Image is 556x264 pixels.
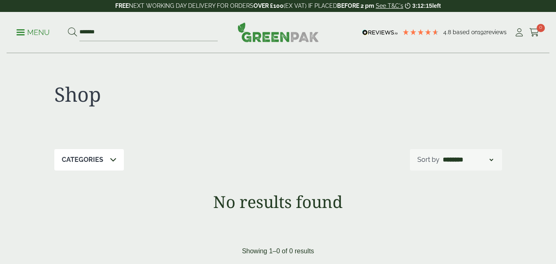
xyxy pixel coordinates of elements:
span: 0 [537,24,545,32]
i: Cart [529,28,540,37]
i: My Account [514,28,524,37]
h1: No results found [32,192,524,212]
a: See T&C's [376,2,403,9]
img: REVIEWS.io [362,30,398,35]
span: left [432,2,441,9]
select: Shop order [441,155,495,165]
span: reviews [486,29,507,35]
strong: BEFORE 2 pm [337,2,374,9]
span: 3:12:15 [412,2,432,9]
a: Menu [16,28,50,36]
strong: FREE [115,2,129,9]
p: Menu [16,28,50,37]
p: Categories [62,155,103,165]
h1: Shop [54,82,278,106]
p: Showing 1–0 of 0 results [242,246,314,256]
span: 192 [478,29,486,35]
p: Sort by [417,155,440,165]
span: Based on [453,29,478,35]
img: GreenPak Supplies [237,22,319,42]
span: 4.8 [443,29,453,35]
strong: OVER £100 [254,2,284,9]
a: 0 [529,26,540,39]
div: 4.8 Stars [402,28,439,36]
